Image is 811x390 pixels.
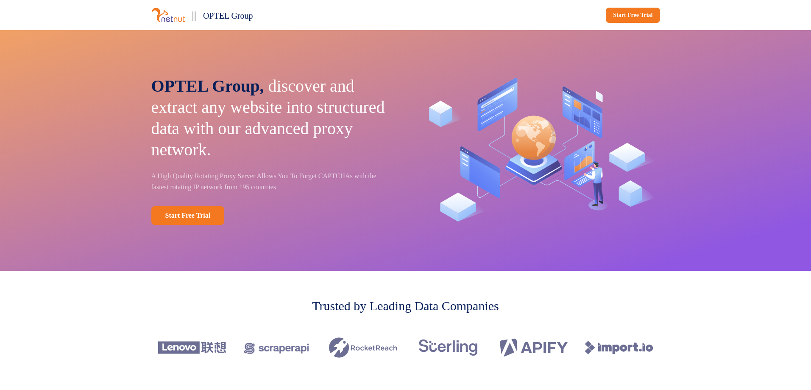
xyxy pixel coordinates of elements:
a: Start Free Trial [606,8,660,23]
a: Start Free Trial [151,206,225,225]
p: || [192,7,196,23]
p: Trusted by Leading Data Companies [312,296,499,315]
span: OPTEL Group [203,11,253,20]
span: OPTEL Group, [151,76,264,95]
p: A High Quality Rotating Proxy Server Allows You To Forget CAPTCHAs with the fastest rotating IP n... [151,171,394,193]
p: discover and extract any website into structured data with our advanced proxy network. [151,76,394,160]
